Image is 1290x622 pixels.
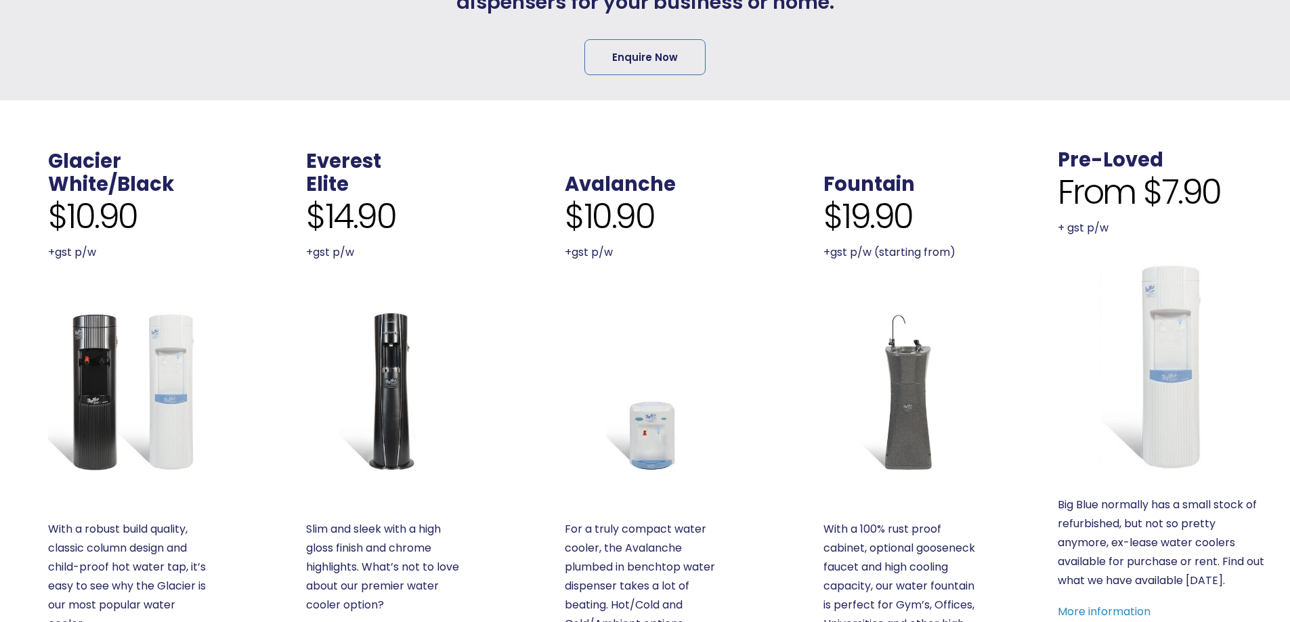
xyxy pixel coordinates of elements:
[565,171,676,198] a: Avalanche
[1058,495,1267,590] p: Big Blue normally has a small stock of refurbished, but not so pretty anymore, ex-lease water coo...
[306,196,395,237] span: $14.90
[823,171,915,198] a: Fountain
[48,148,121,175] a: Glacier
[306,311,467,471] a: Everest Elite
[1058,604,1151,619] a: More information
[823,311,984,471] a: Fountain
[565,196,654,237] span: $10.90
[1058,219,1267,238] p: + gst p/w
[48,171,174,198] a: White/Black
[823,243,984,262] p: +gst p/w (starting from)
[1201,533,1271,603] iframe: Chatbot
[306,148,381,175] a: Everest
[1058,123,1063,150] span: .
[584,39,706,75] a: Enquire Now
[306,171,349,198] a: Elite
[48,196,137,237] span: $10.90
[1058,262,1267,471] a: Refurbished
[1058,146,1163,173] a: Pre-Loved
[306,520,467,615] p: Slim and sleek with a high gloss finish and chrome highlights. What’s not to love about our premi...
[306,243,467,262] p: +gst p/w
[565,243,725,262] p: +gst p/w
[1058,172,1221,213] span: From $7.90
[565,148,570,175] span: .
[565,311,725,471] a: Avalanche
[823,196,913,237] span: $19.90
[48,243,209,262] p: +gst p/w
[823,148,829,175] span: .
